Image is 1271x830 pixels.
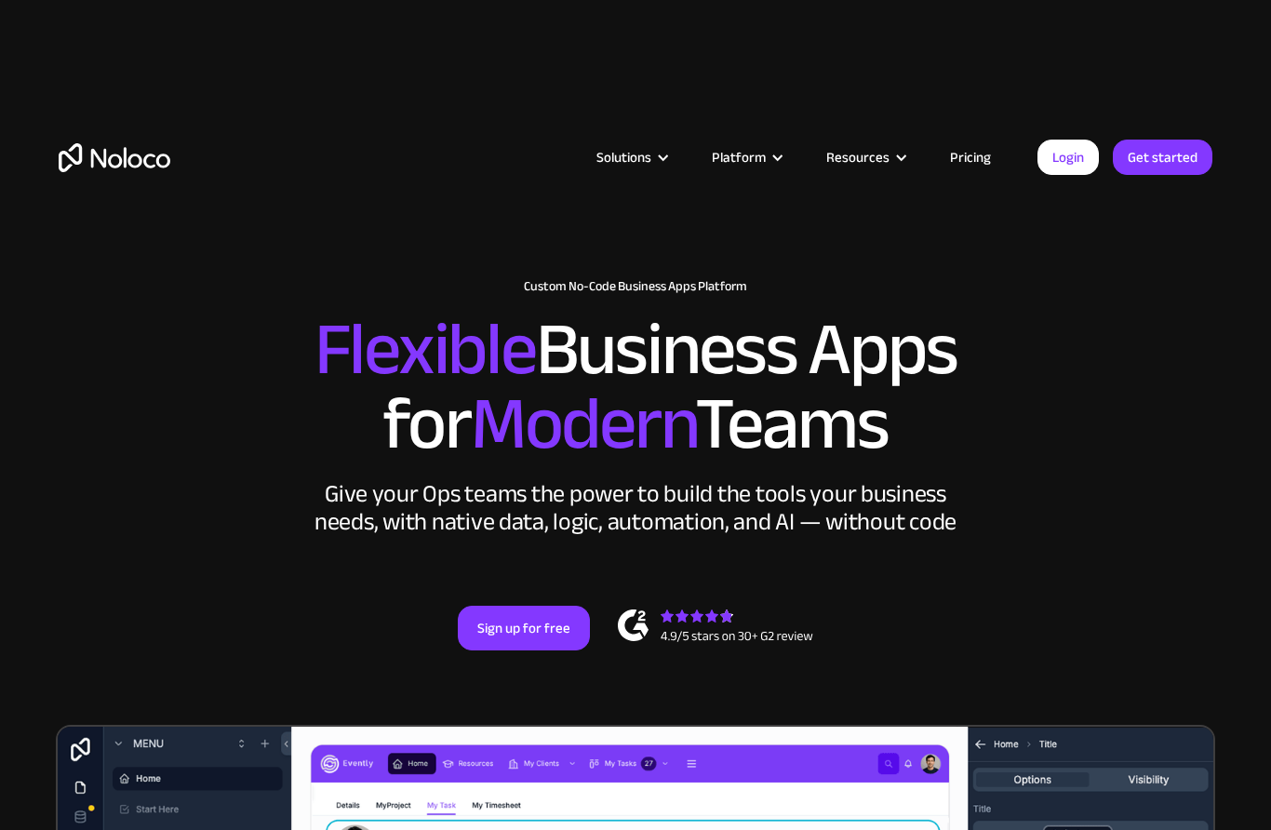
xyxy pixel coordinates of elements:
div: Platform [689,145,803,169]
a: Sign up for free [458,606,590,650]
a: Pricing [927,145,1014,169]
div: Give your Ops teams the power to build the tools your business needs, with native data, logic, au... [310,480,961,536]
span: Modern [471,355,695,493]
a: Login [1037,140,1099,175]
h2: Business Apps for Teams [59,313,1212,462]
div: Resources [826,145,890,169]
span: Flexible [314,280,536,419]
div: Resources [803,145,927,169]
div: Platform [712,145,766,169]
a: home [59,143,170,172]
div: Solutions [596,145,651,169]
h1: Custom No-Code Business Apps Platform [59,279,1212,294]
a: Get started [1113,140,1212,175]
div: Solutions [573,145,689,169]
